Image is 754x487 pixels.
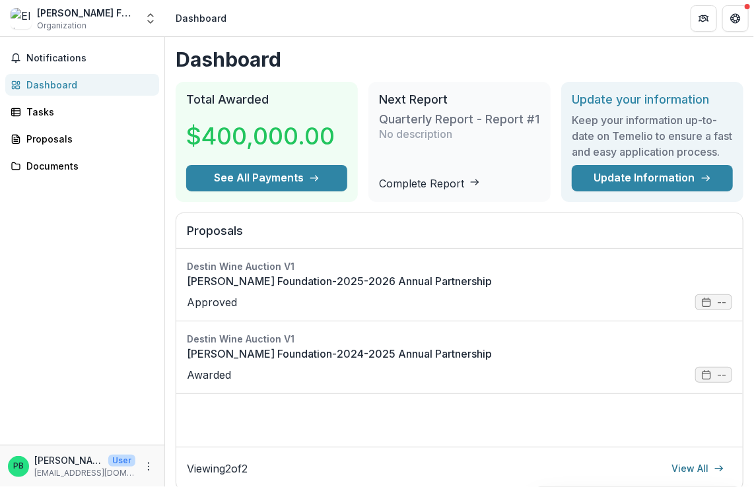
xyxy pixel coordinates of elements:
div: Dashboard [26,78,149,92]
h1: Dashboard [176,48,743,71]
p: User [108,455,135,467]
a: Complete Report [379,177,480,190]
p: Viewing 2 of 2 [187,461,248,476]
button: More [141,459,156,474]
div: Tasks [26,105,149,119]
h3: Quarterly Report - Report #1 [379,112,539,127]
h2: Proposals [187,224,732,249]
button: Get Help [722,5,749,32]
img: Ellison McCraney Ingram Foundation [11,8,32,29]
a: Documents [5,155,159,177]
a: [PERSON_NAME] Foundation-2025-2026 Annual Partnership [187,273,732,289]
button: Open entity switcher [141,5,160,32]
div: [PERSON_NAME] Foundation [37,6,136,20]
span: Organization [37,20,86,32]
a: Tasks [5,101,159,123]
p: [PERSON_NAME] [34,453,103,467]
p: No description [379,126,452,142]
h3: $400,000.00 [186,118,335,154]
nav: breadcrumb [170,9,232,28]
a: View All [664,458,732,479]
div: Documents [26,159,149,173]
h2: Update your information [572,92,733,107]
div: Proposals [26,132,149,146]
a: [PERSON_NAME] Foundation-2024-2025 Annual Partnership [187,346,732,362]
button: Partners [691,5,717,32]
h2: Next Report [379,92,540,107]
div: Paul Barcus [13,462,24,471]
a: Proposals [5,128,159,150]
p: [EMAIL_ADDRESS][DOMAIN_NAME] [34,467,135,479]
a: Dashboard [5,74,159,96]
button: See All Payments [186,165,347,191]
div: Dashboard [176,11,226,25]
span: Notifications [26,53,154,64]
button: Notifications [5,48,159,69]
a: Update Information [572,165,733,191]
h3: Keep your information up-to-date on Temelio to ensure a fast and easy application process. [572,112,733,160]
h2: Total Awarded [186,92,347,107]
